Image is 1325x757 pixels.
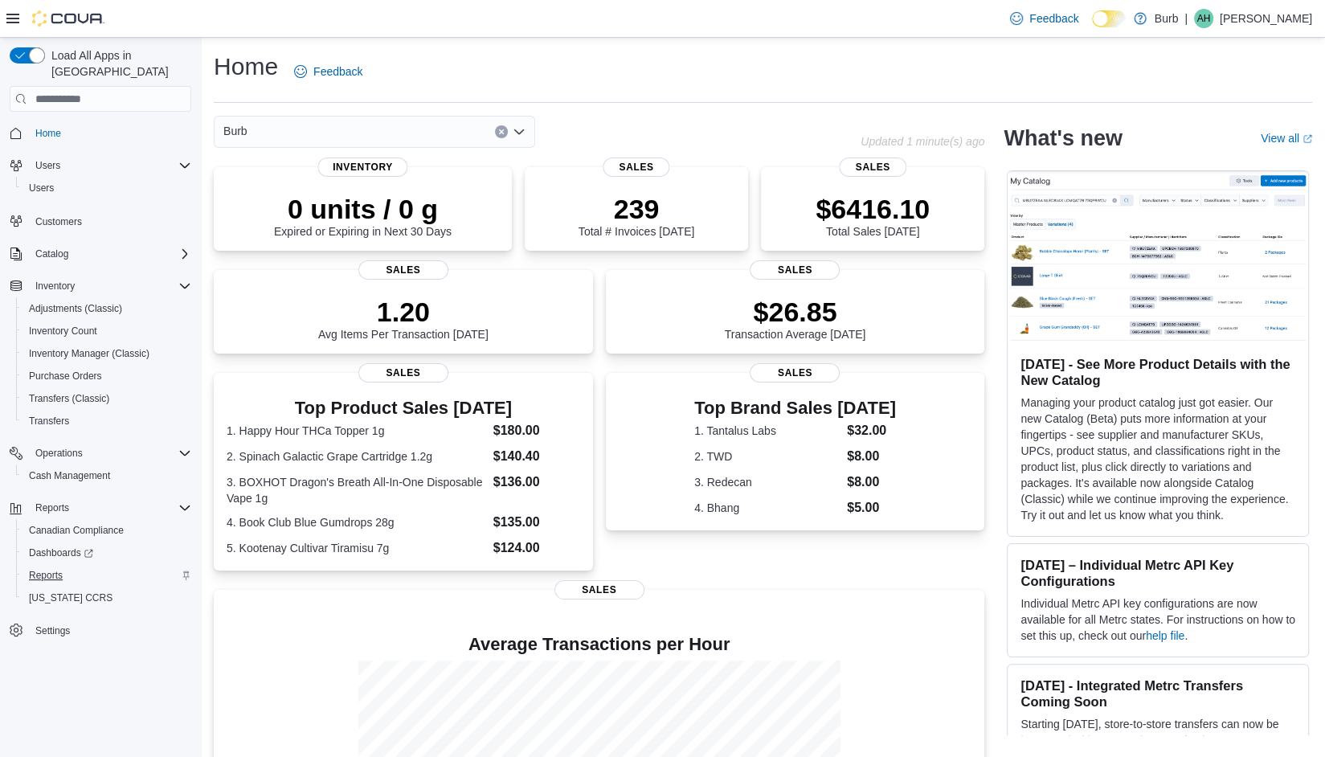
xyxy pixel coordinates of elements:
[1184,9,1188,28] p: |
[22,521,130,540] a: Canadian Compliance
[22,588,191,608] span: Washington CCRS
[3,209,198,232] button: Customers
[1092,27,1093,28] span: Dark Mode
[29,212,88,231] a: Customers
[227,474,487,506] dt: 3. BOXHOT Dragon's Breath All-In-One Disposable Vape 1g
[847,498,896,518] dd: $5.00
[3,154,198,177] button: Users
[35,159,60,172] span: Users
[35,127,61,140] span: Home
[35,501,69,514] span: Reports
[495,125,508,138] button: Clear input
[29,302,122,315] span: Adjustments (Classic)
[274,193,452,225] p: 0 units / 0 g
[694,500,840,516] dt: 4. Bhang
[16,587,198,609] button: [US_STATE] CCRS
[227,514,487,530] dt: 4. Book Club Blue Gumdrops 28g
[358,363,448,383] span: Sales
[1261,132,1312,145] a: View allExternal link
[725,296,866,341] div: Transaction Average [DATE]
[16,365,198,387] button: Purchase Orders
[22,321,191,341] span: Inventory Count
[579,193,694,225] p: 239
[318,296,489,341] div: Avg Items Per Transaction [DATE]
[227,423,487,439] dt: 1. Happy Hour THCa Topper 1g
[1092,10,1126,27] input: Dark Mode
[493,538,580,558] dd: $124.00
[1155,9,1179,28] p: Burb
[29,123,191,143] span: Home
[29,156,67,175] button: Users
[29,392,109,405] span: Transfers (Classic)
[358,260,448,280] span: Sales
[750,260,840,280] span: Sales
[22,299,129,318] a: Adjustments (Classic)
[29,444,191,463] span: Operations
[22,389,191,408] span: Transfers (Classic)
[16,297,198,320] button: Adjustments (Classic)
[16,177,198,199] button: Users
[16,464,198,487] button: Cash Management
[227,635,971,654] h4: Average Transactions per Hour
[29,325,97,338] span: Inventory Count
[32,10,104,27] img: Cova
[22,389,116,408] a: Transfers (Classic)
[694,448,840,464] dt: 2. TWD
[35,447,83,460] span: Operations
[29,244,191,264] span: Catalog
[29,620,191,640] span: Settings
[29,498,191,518] span: Reports
[22,366,108,386] a: Purchase Orders
[1020,395,1295,523] p: Managing your product catalog just got easier. Our new Catalog (Beta) puts more information at yo...
[22,366,191,386] span: Purchase Orders
[29,244,75,264] button: Catalog
[22,178,60,198] a: Users
[847,447,896,466] dd: $8.00
[274,193,452,238] div: Expired or Expiring in Next 30 Days
[694,474,840,490] dt: 3. Redecan
[554,580,644,599] span: Sales
[22,299,191,318] span: Adjustments (Classic)
[29,347,149,360] span: Inventory Manager (Classic)
[227,448,487,464] dt: 2. Spinach Galactic Grape Cartridge 1.2g
[816,193,930,238] div: Total Sales [DATE]
[3,619,198,642] button: Settings
[22,344,191,363] span: Inventory Manager (Classic)
[493,421,580,440] dd: $180.00
[1004,125,1122,151] h2: What's new
[29,211,191,231] span: Customers
[816,193,930,225] p: $6416.10
[22,566,69,585] a: Reports
[1303,134,1312,144] svg: External link
[29,182,54,194] span: Users
[22,344,156,363] a: Inventory Manager (Classic)
[16,519,198,542] button: Canadian Compliance
[22,566,191,585] span: Reports
[1029,10,1078,27] span: Feedback
[22,543,100,563] a: Dashboards
[29,370,102,383] span: Purchase Orders
[35,624,70,637] span: Settings
[214,51,278,83] h1: Home
[22,466,117,485] a: Cash Management
[16,542,198,564] a: Dashboards
[1020,595,1295,644] p: Individual Metrc API key configurations are now available for all Metrc states. For instructions ...
[22,411,191,431] span: Transfers
[22,321,104,341] a: Inventory Count
[22,466,191,485] span: Cash Management
[847,421,896,440] dd: $32.00
[29,276,191,296] span: Inventory
[45,47,191,80] span: Load All Apps in [GEOGRAPHIC_DATA]
[16,564,198,587] button: Reports
[493,513,580,532] dd: $135.00
[1220,9,1312,28] p: [PERSON_NAME]
[3,121,198,145] button: Home
[22,588,119,608] a: [US_STATE] CCRS
[3,442,198,464] button: Operations
[227,399,580,418] h3: Top Product Sales [DATE]
[16,410,198,432] button: Transfers
[35,280,75,293] span: Inventory
[493,447,580,466] dd: $140.40
[750,363,840,383] span: Sales
[579,193,694,238] div: Total # Invoices [DATE]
